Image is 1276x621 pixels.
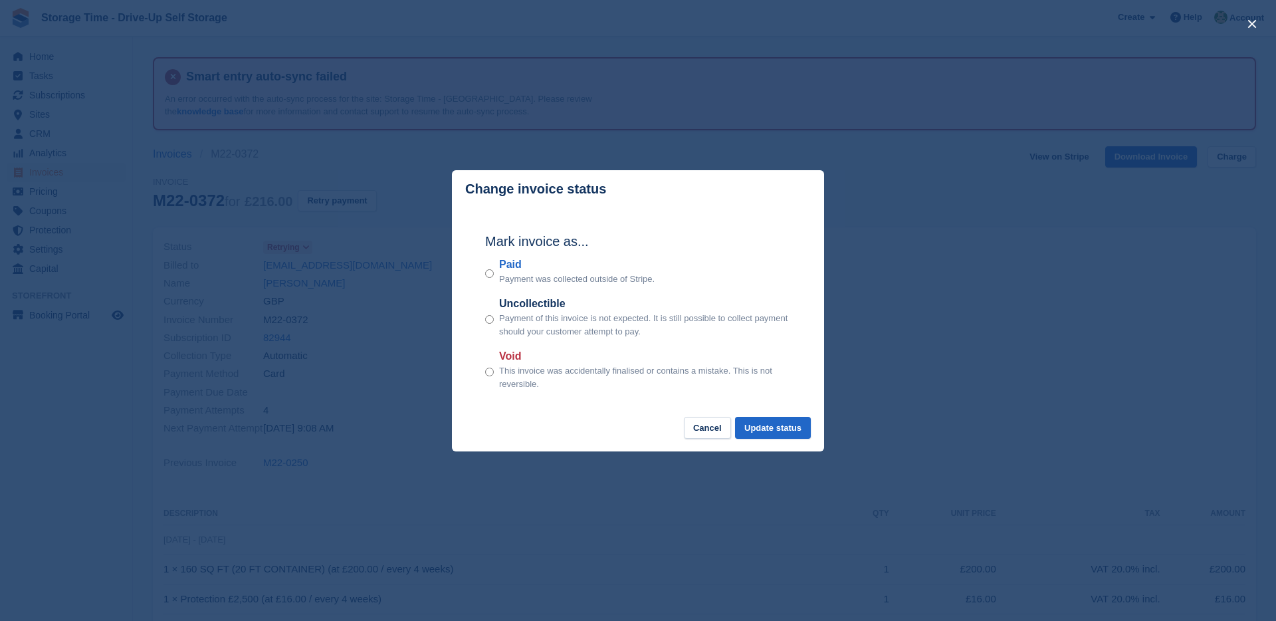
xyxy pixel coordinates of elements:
[499,257,655,273] label: Paid
[684,417,731,439] button: Cancel
[499,312,791,338] p: Payment of this invoice is not expected. It is still possible to collect payment should your cust...
[1241,13,1263,35] button: close
[485,231,791,251] h2: Mark invoice as...
[499,364,791,390] p: This invoice was accidentally finalised or contains a mistake. This is not reversible.
[499,348,791,364] label: Void
[499,273,655,286] p: Payment was collected outside of Stripe.
[465,182,606,197] p: Change invoice status
[735,417,811,439] button: Update status
[499,296,791,312] label: Uncollectible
